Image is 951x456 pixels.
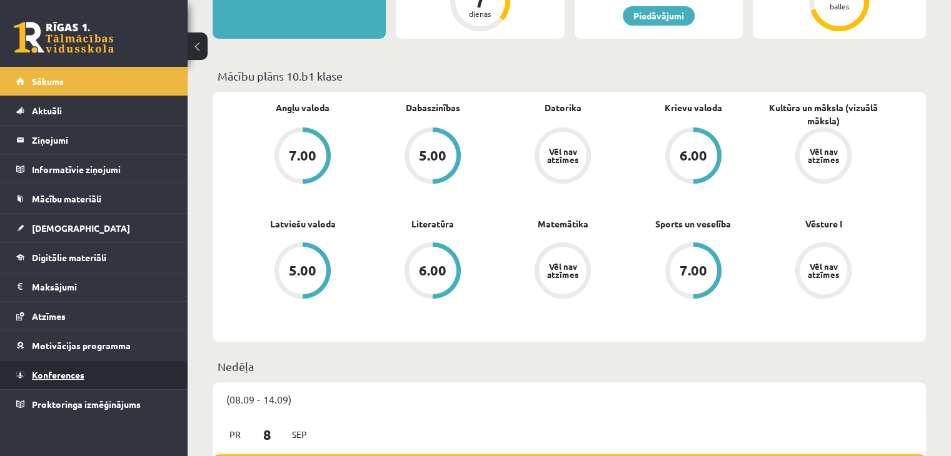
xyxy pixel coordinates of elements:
[16,302,172,330] a: Atzīmes
[368,242,498,301] a: 6.00
[218,358,921,375] p: Nedēļa
[806,262,841,279] div: Vēl nav atzīmes
[368,127,498,186] a: 5.00
[16,243,172,272] a: Digitālie materiāli
[222,425,248,444] span: Pr
[419,149,446,162] div: 5.00
[32,310,66,322] span: Atzīmes
[238,242,368,301] a: 5.00
[32,105,62,116] span: Aktuāli
[623,6,695,26] a: Piedāvājumi
[16,96,172,125] a: Aktuāli
[32,369,84,380] span: Konferences
[32,340,131,351] span: Motivācijas programma
[16,360,172,389] a: Konferences
[461,10,499,17] div: dienas
[16,67,172,96] a: Sākums
[218,67,921,84] p: Mācību plāns 10.b1 klase
[498,242,628,301] a: Vēl nav atzīmes
[238,127,368,186] a: 7.00
[406,101,460,114] a: Dabaszinības
[32,399,141,410] span: Proktoringa izmēģinājums
[32,252,106,263] span: Digitālie materiāli
[411,217,454,230] a: Literatūra
[32,155,172,184] legend: Informatīvie ziņojumi
[32,272,172,301] legend: Maksājumi
[32,193,101,204] span: Mācību materiāli
[32,222,130,234] span: [DEMOGRAPHIC_DATA]
[498,127,628,186] a: Vēl nav atzīmes
[680,264,707,277] div: 7.00
[16,390,172,419] a: Proktoringa izmēģinājums
[820,2,858,10] div: balles
[758,127,888,186] a: Vēl nav atzīmes
[16,272,172,301] a: Maksājumi
[276,101,330,114] a: Angļu valoda
[758,101,888,127] a: Kultūra un māksla (vizuālā māksla)
[286,425,313,444] span: Sep
[213,382,926,416] div: (08.09 - 14.09)
[270,217,336,230] a: Latviešu valoda
[680,149,707,162] div: 6.00
[289,149,316,162] div: 7.00
[248,424,287,445] span: 8
[545,262,580,279] div: Vēl nav atzīmes
[806,147,841,164] div: Vēl nav atzīmes
[538,217,588,230] a: Matemātika
[16,331,172,360] a: Motivācijas programma
[655,217,731,230] a: Sports un veselība
[545,147,580,164] div: Vēl nav atzīmes
[628,127,758,186] a: 6.00
[545,101,581,114] a: Datorika
[14,22,114,53] a: Rīgas 1. Tālmācības vidusskola
[16,214,172,242] a: [DEMOGRAPHIC_DATA]
[758,242,888,301] a: Vēl nav atzīmes
[32,76,64,87] span: Sākums
[665,101,722,114] a: Krievu valoda
[419,264,446,277] div: 6.00
[16,184,172,213] a: Mācību materiāli
[628,242,758,301] a: 7.00
[289,264,316,277] div: 5.00
[32,126,172,154] legend: Ziņojumi
[16,155,172,184] a: Informatīvie ziņojumi
[16,126,172,154] a: Ziņojumi
[805,217,842,230] a: Vēsture I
